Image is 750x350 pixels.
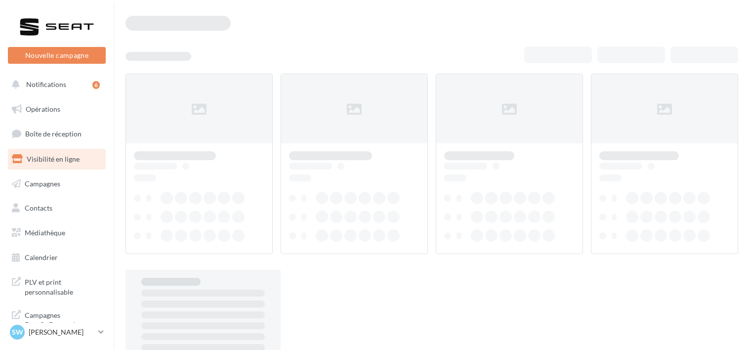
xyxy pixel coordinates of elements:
span: Médiathèque [25,228,65,237]
button: Nouvelle campagne [8,47,106,64]
span: Contacts [25,204,52,212]
div: 6 [92,81,100,89]
span: Boîte de réception [25,130,82,138]
button: Notifications 6 [6,74,104,95]
a: Visibilité en ligne [6,149,108,170]
span: Campagnes DataOnDemand [25,308,102,330]
span: Notifications [26,80,66,88]
a: PLV et print personnalisable [6,271,108,301]
a: Campagnes DataOnDemand [6,305,108,334]
a: Calendrier [6,247,108,268]
a: Contacts [6,198,108,219]
p: [PERSON_NAME] [29,327,94,337]
a: Boîte de réception [6,123,108,144]
a: Médiathèque [6,222,108,243]
span: Visibilité en ligne [27,155,80,163]
span: Opérations [26,105,60,113]
a: SW [PERSON_NAME] [8,323,106,342]
a: Opérations [6,99,108,120]
a: Campagnes [6,174,108,194]
span: PLV et print personnalisable [25,275,102,297]
span: Calendrier [25,253,58,262]
span: Campagnes [25,179,60,187]
span: SW [12,327,23,337]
